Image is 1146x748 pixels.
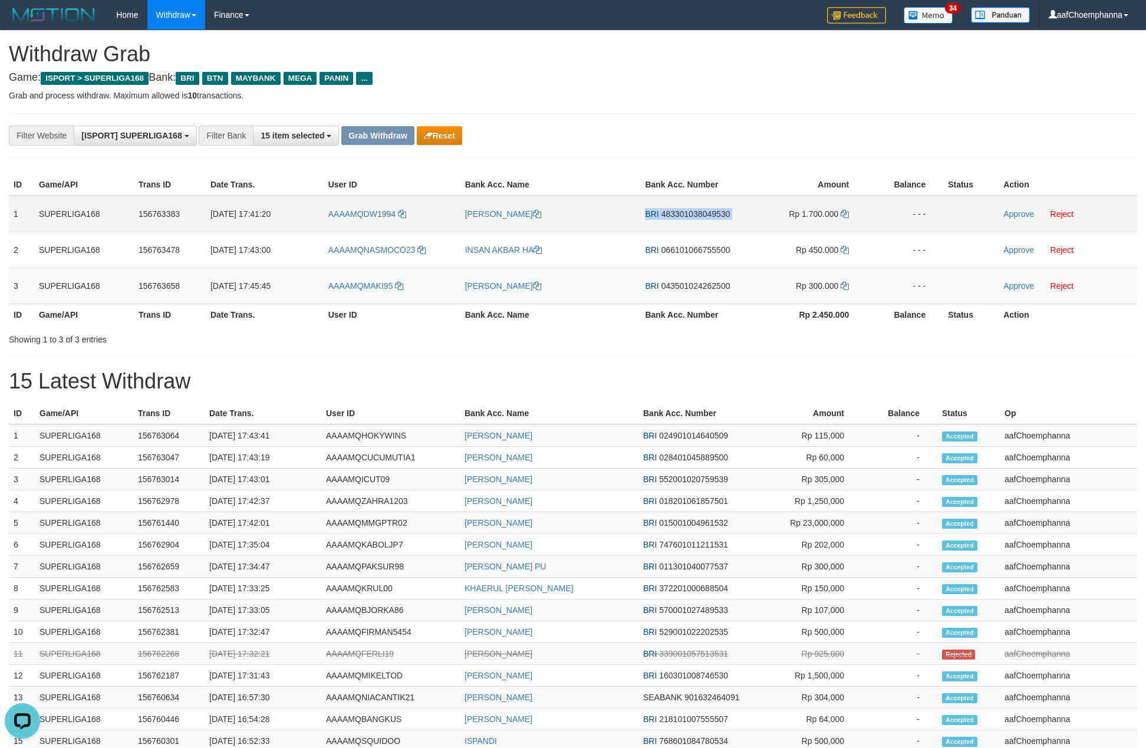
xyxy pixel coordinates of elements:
td: 6 [9,534,35,556]
th: Trans ID [133,403,205,424]
div: Filter Bank [199,126,253,146]
th: Game/API [34,174,134,196]
td: SUPERLIGA168 [35,643,133,665]
td: AAAAMQBJORKA86 [321,599,460,621]
td: - [862,621,937,643]
td: AAAAMQZAHRA1203 [321,490,460,512]
span: Accepted [942,453,977,463]
span: Copy 529001022202535 to clipboard [659,627,728,637]
span: Accepted [942,584,977,594]
td: aafChoemphanna [1000,687,1137,709]
td: AAAAMQKRUL00 [321,578,460,599]
a: [PERSON_NAME] [465,714,532,724]
span: Copy 160301008746530 to clipboard [659,671,728,680]
td: [DATE] 16:57:30 [205,687,321,709]
td: - [862,534,937,556]
td: SUPERLIGA168 [35,469,133,490]
td: aafChoemphanna [1000,599,1137,621]
span: ... [356,72,372,85]
span: [ISPORT] SUPERLIGA168 [81,131,182,140]
span: BRI [643,714,657,724]
td: 156763047 [133,447,205,469]
td: 3 [9,268,34,304]
span: Accepted [942,497,977,507]
a: Copy 450000 to clipboard [841,245,849,255]
td: - [862,578,937,599]
a: [PERSON_NAME] PU [465,562,546,571]
td: 156762904 [133,534,205,556]
td: SUPERLIGA168 [34,196,134,232]
a: Reject [1050,281,1074,291]
td: [DATE] 17:34:47 [205,556,321,578]
td: aafChoemphanna [1000,469,1137,490]
span: Accepted [942,606,977,616]
th: Rp 2.450.000 [751,304,867,325]
a: [PERSON_NAME] [465,209,541,219]
th: Status [943,174,999,196]
span: Copy 768601084780534 to clipboard [659,736,728,746]
h4: Game: Bank: [9,72,1137,84]
td: 7 [9,556,35,578]
button: Reset [417,126,462,145]
span: MAYBANK [231,72,281,85]
th: Action [999,174,1137,196]
span: Accepted [942,562,977,572]
td: 156761440 [133,512,205,534]
th: Trans ID [134,174,206,196]
td: 9 [9,599,35,621]
span: BRI [643,736,657,746]
a: [PERSON_NAME] [465,474,532,484]
span: Rp 1.700.000 [789,209,838,219]
td: Rp 23,000,000 [748,512,862,534]
td: 156760446 [133,709,205,730]
span: MEGA [284,72,317,85]
td: SUPERLIGA168 [35,534,133,556]
td: 156762268 [133,643,205,665]
a: [PERSON_NAME] [465,496,532,506]
td: Rp 115,000 [748,424,862,447]
td: - [862,512,937,534]
span: BRI [643,627,657,637]
a: [PERSON_NAME] [465,649,532,658]
a: [PERSON_NAME] [465,431,532,440]
td: [DATE] 17:43:19 [205,447,321,469]
div: Showing 1 to 3 of 3 entries [9,329,469,345]
td: aafChoemphanna [1000,709,1137,730]
img: MOTION_logo.png [9,6,98,24]
td: 1 [9,196,34,232]
th: Op [1000,403,1137,424]
td: AAAAMQICUT09 [321,469,460,490]
th: Action [999,304,1137,325]
a: [PERSON_NAME] [465,693,532,702]
a: [PERSON_NAME] [465,671,532,680]
span: BTN [202,72,228,85]
td: 156760634 [133,687,205,709]
td: [DATE] 17:33:05 [205,599,321,621]
span: BRI [645,209,658,219]
span: Copy 901632464091 to clipboard [684,693,739,702]
img: Button%20Memo.svg [904,7,953,24]
th: Status [937,403,1000,424]
span: Accepted [942,475,977,485]
a: Approve [1003,209,1034,219]
span: BRI [643,649,657,658]
button: Open LiveChat chat widget [5,5,40,40]
td: - [862,469,937,490]
a: Copy 300000 to clipboard [841,281,849,291]
a: Copy 1700000 to clipboard [841,209,849,219]
td: Rp 304,000 [748,687,862,709]
span: Copy 552001020759539 to clipboard [659,474,728,484]
td: aafChoemphanna [1000,665,1137,687]
span: Rp 450.000 [796,245,838,255]
span: Accepted [942,693,977,703]
span: 15 item selected [261,131,324,140]
a: Reject [1050,245,1074,255]
th: Bank Acc. Name [460,174,641,196]
td: 12 [9,665,35,687]
span: BRI [643,584,657,593]
td: - [862,599,937,621]
a: Reject [1050,209,1074,219]
td: 2 [9,232,34,268]
th: Game/API [34,304,134,325]
a: [PERSON_NAME] [465,281,541,291]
